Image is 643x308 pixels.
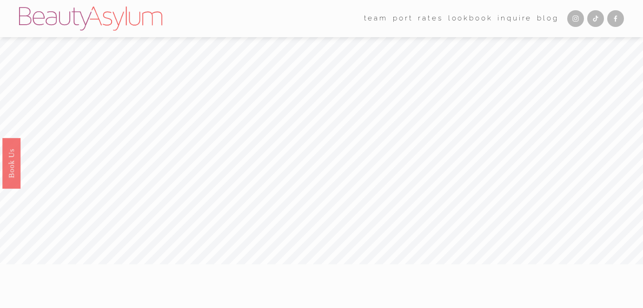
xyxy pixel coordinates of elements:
[364,11,388,26] a: folder dropdown
[607,10,624,27] a: Facebook
[364,12,388,25] span: team
[537,11,558,26] a: Blog
[19,7,162,31] img: Beauty Asylum | Bridal Hair &amp; Makeup Charlotte &amp; Atlanta
[393,11,413,26] a: port
[418,11,443,26] a: Rates
[497,11,532,26] a: Inquire
[2,138,20,188] a: Book Us
[448,11,493,26] a: Lookbook
[587,10,604,27] a: TikTok
[567,10,584,27] a: Instagram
